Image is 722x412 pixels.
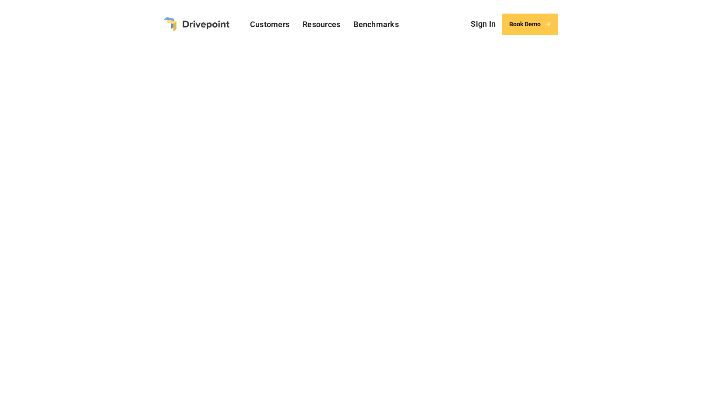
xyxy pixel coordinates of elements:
div: Book Demo [509,21,541,28]
a: Resources [298,18,345,31]
a: home [164,17,229,32]
a: Benchmarks [349,18,403,31]
a: Customers [246,18,294,31]
a: Book Demo [502,14,558,35]
a: Sign In [466,18,500,31]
